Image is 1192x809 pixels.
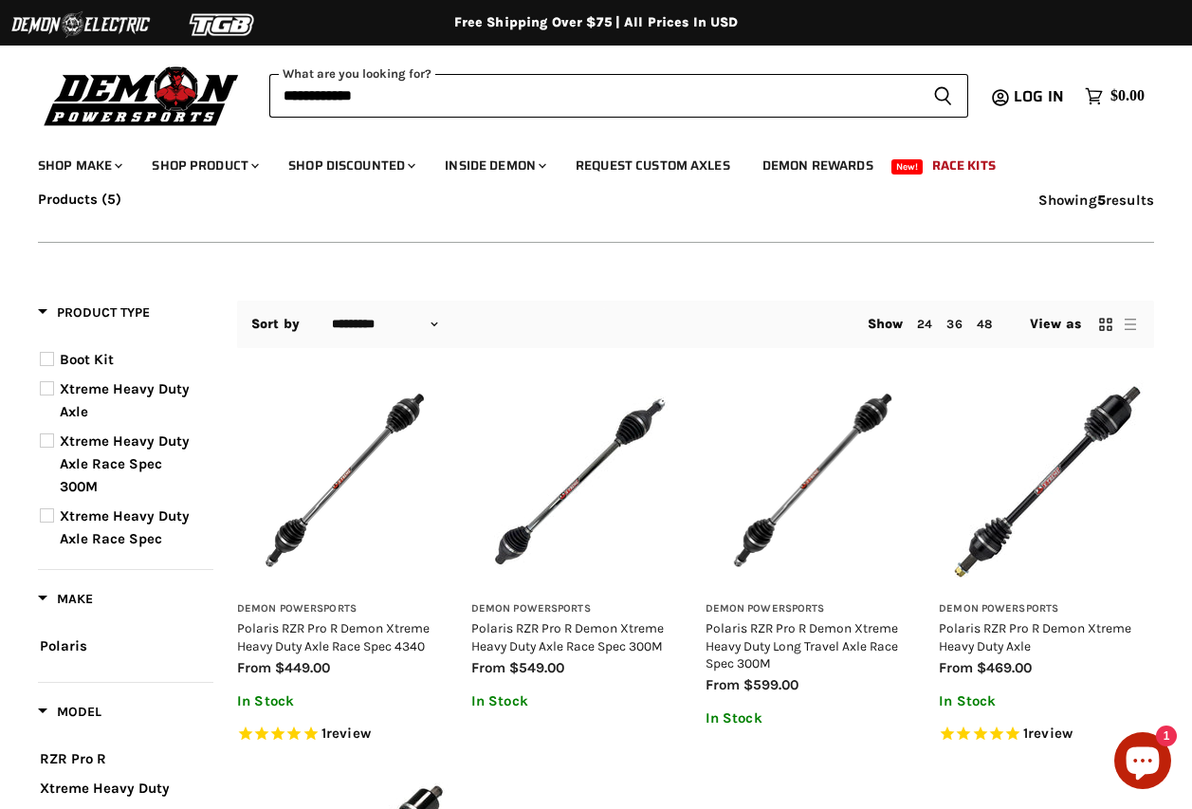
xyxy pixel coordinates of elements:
[24,138,1140,185] ul: Main menu
[939,602,1154,616] h3: Demon Powersports
[1030,317,1081,332] span: View as
[706,373,921,588] img: Polaris RZR Pro R Demon Xtreme Heavy Duty Long Travel Axle Race Spec 300M
[431,146,558,185] a: Inside Demon
[918,146,1010,185] a: Race Kits
[743,676,798,693] span: $599.00
[946,317,962,331] a: 36
[269,74,968,118] form: Product
[471,659,505,676] span: from
[321,725,371,742] span: 1 reviews
[237,725,452,745] span: Rated 5.0 out of 5 stars 1 reviews
[60,380,190,420] span: Xtreme Heavy Duty Axle
[138,146,270,185] a: Shop Product
[1005,88,1075,105] a: Log in
[1028,725,1073,742] span: review
[1097,192,1106,209] strong: 5
[38,192,121,208] button: Products (5)
[38,62,246,129] img: Demon Powersports
[9,7,152,43] img: Demon Electric Logo 2
[748,146,888,185] a: Demon Rewards
[38,704,101,720] span: Model
[237,602,452,616] h3: Demon Powersports
[275,659,330,676] span: $449.00
[60,351,114,368] span: Boot Kit
[1023,725,1073,742] span: 1 reviews
[274,146,427,185] a: Shop Discounted
[891,159,924,175] span: New!
[152,7,294,43] img: TGB Logo 2
[939,620,1131,653] a: Polaris RZR Pro R Demon Xtreme Heavy Duty Axle
[40,637,87,654] span: Polaris
[471,693,687,709] p: In Stock
[269,74,918,118] input: Search
[1038,192,1154,209] span: Showing results
[38,303,150,327] button: Filter by Product Type
[38,304,150,321] span: Product Type
[706,710,921,726] p: In Stock
[977,317,992,331] a: 48
[237,659,271,676] span: from
[237,373,452,588] img: Polaris RZR Pro R Demon Xtreme Heavy Duty Axle Race Spec 4340
[868,316,904,332] span: Show
[40,780,170,797] span: Xtreme Heavy Duty
[471,620,664,653] a: Polaris RZR Pro R Demon Xtreme Heavy Duty Axle Race Spec 300M
[251,317,300,332] label: Sort by
[939,693,1154,709] p: In Stock
[40,750,106,767] span: RZR Pro R
[706,620,898,670] a: Polaris RZR Pro R Demon Xtreme Heavy Duty Long Travel Axle Race Spec 300M
[1121,315,1140,334] button: list view
[38,590,93,614] button: Filter by Make
[1109,732,1177,794] inbox-online-store-chat: Shopify online store chat
[918,74,968,118] button: Search
[1014,84,1064,108] span: Log in
[706,602,921,616] h3: Demon Powersports
[38,591,93,607] span: Make
[60,432,190,495] span: Xtreme Heavy Duty Axle Race Spec 300M
[471,373,687,588] img: Polaris RZR Pro R Demon Xtreme Heavy Duty Axle Race Spec 300M
[706,676,740,693] span: from
[977,659,1032,676] span: $469.00
[24,146,134,185] a: Shop Make
[939,725,1154,745] span: Rated 5.0 out of 5 stars 1 reviews
[1096,315,1115,334] button: grid view
[1110,87,1145,105] span: $0.00
[1075,83,1154,110] a: $0.00
[237,693,452,709] p: In Stock
[917,317,932,331] a: 24
[326,725,371,742] span: review
[60,507,190,570] span: Xtreme Heavy Duty Axle Race Spec 4340
[561,146,744,185] a: Request Custom Axles
[38,703,101,726] button: Filter by Model
[939,373,1154,588] img: Polaris RZR Pro R Demon Xtreme Heavy Duty Axle
[237,620,430,653] a: Polaris RZR Pro R Demon Xtreme Heavy Duty Axle Race Spec 4340
[939,659,973,676] span: from
[509,659,564,676] span: $549.00
[471,602,687,616] h3: Demon Powersports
